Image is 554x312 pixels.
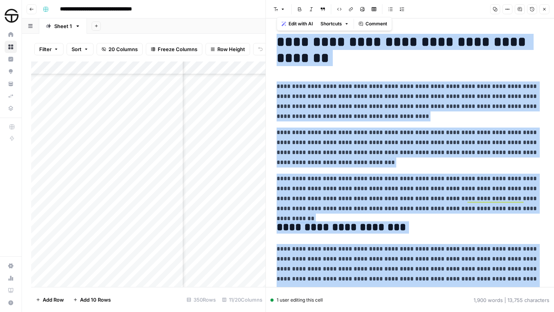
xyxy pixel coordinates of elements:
span: Sort [72,45,82,53]
button: Workspace: SimpleTire [5,6,17,25]
a: Insights [5,53,17,65]
button: Add Row [31,294,68,306]
button: Row Height [205,43,250,55]
span: Add Row [43,296,64,304]
div: 350 Rows [184,294,219,306]
button: Add 10 Rows [68,294,115,306]
span: Shortcuts [320,20,342,27]
button: Help + Support [5,297,17,309]
button: Sort [67,43,93,55]
div: 1,900 words | 13,755 characters [474,296,549,304]
button: Edit with AI [279,19,316,29]
a: Syncs [5,90,17,102]
a: Sheet 1 [39,18,87,34]
button: 20 Columns [97,43,143,55]
a: Opportunities [5,65,17,78]
button: Filter [34,43,63,55]
button: Shortcuts [317,19,352,29]
span: Freeze Columns [158,45,197,53]
button: Freeze Columns [146,43,202,55]
div: 1 user editing this cell [270,297,323,304]
div: 11/20 Columns [219,294,265,306]
span: 20 Columns [108,45,138,53]
a: Your Data [5,78,17,90]
a: Browse [5,41,17,53]
button: Comment [355,19,390,29]
a: Learning Hub [5,284,17,297]
a: Data Library [5,102,17,115]
a: Home [5,28,17,41]
span: Comment [365,20,387,27]
img: SimpleTire Logo [5,9,18,23]
span: Add 10 Rows [80,296,111,304]
span: Filter [39,45,52,53]
span: Edit with AI [289,20,313,27]
a: Usage [5,272,17,284]
a: Settings [5,260,17,272]
button: Undo [253,43,283,55]
div: Sheet 1 [54,22,72,30]
span: Row Height [217,45,245,53]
